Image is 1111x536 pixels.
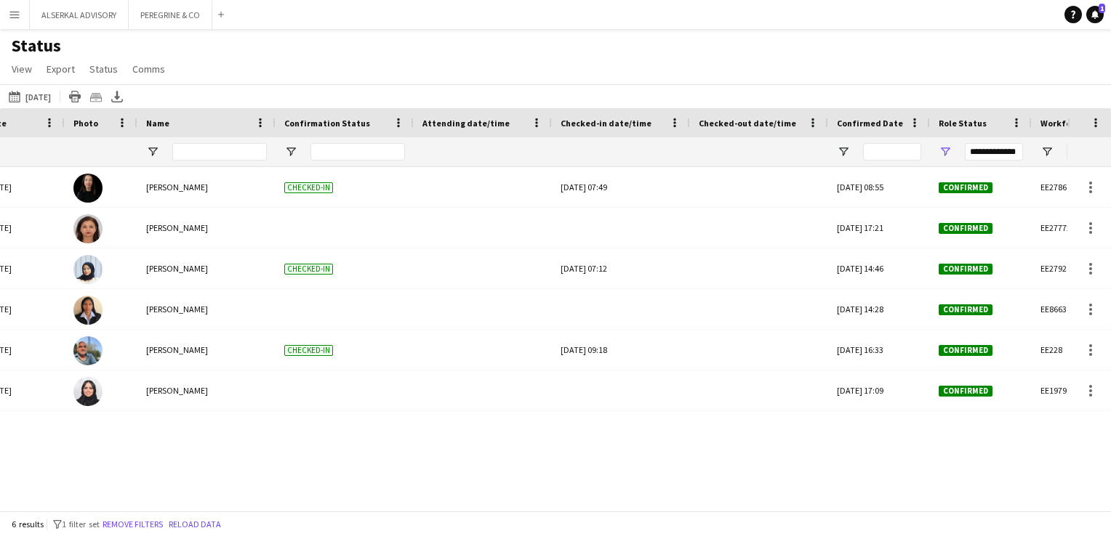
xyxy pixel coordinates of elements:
button: Reload data [166,516,224,532]
div: [DATE] 09:18 [561,330,681,370]
span: Checked-in [284,182,333,193]
span: 1 filter set [62,519,100,529]
span: Checked-in [284,345,333,356]
span: Confirmed [939,386,992,397]
div: [DATE] 17:09 [828,370,930,410]
button: Open Filter Menu [1040,145,1054,158]
app-action-btn: Export XLSX [108,88,126,105]
div: [DATE] 08:55 [828,167,930,207]
a: Export [41,60,81,78]
button: Open Filter Menu [837,145,850,158]
img: Ekram Balgosoon [73,377,103,406]
a: Comms [127,60,171,78]
a: Status [84,60,124,78]
span: View [12,62,32,76]
a: View [6,60,38,78]
span: Export [47,62,75,76]
span: Confirmed [939,182,992,193]
button: Open Filter Menu [284,145,297,158]
span: Attending date/time [422,118,510,129]
button: ALSERKAL ADVISORY [30,1,129,29]
span: Confirmed [939,223,992,234]
div: [DATE] 07:12 [561,248,681,288]
input: Confirmed Date Filter Input [863,143,921,161]
button: Open Filter Menu [146,145,159,158]
input: Confirmation Status Filter Input [310,143,405,161]
span: Role Status [939,118,987,129]
span: Confirmation Status [284,118,370,129]
div: [DATE] 14:46 [828,248,930,288]
span: Checked-in date/time [561,118,651,129]
span: Status [89,62,118,76]
img: Fatimah AbuSrair [73,255,103,284]
span: Confirmed [939,345,992,356]
span: 1 [1099,4,1105,13]
span: [PERSON_NAME] [146,182,208,192]
div: [DATE] 16:33 [828,330,930,370]
button: Open Filter Menu [939,145,952,158]
span: Confirmed [939,304,992,315]
img: Rita John [73,296,103,325]
span: Confirmed [939,264,992,275]
span: [PERSON_NAME] [146,263,208,274]
span: [PERSON_NAME] [146,222,208,233]
button: PEREGRINE & CO [129,1,212,29]
button: Remove filters [100,516,166,532]
img: Sangeeta Mirchandani [73,214,103,243]
a: 1 [1086,6,1104,23]
span: [PERSON_NAME] [146,344,208,355]
span: [PERSON_NAME] [146,304,208,314]
app-action-btn: Crew files as ZIP [87,88,105,105]
div: [DATE] 17:21 [828,208,930,248]
span: Comms [132,62,165,76]
div: [DATE] 07:49 [561,167,681,207]
img: Rishi Raj [73,336,103,365]
div: [DATE] 14:28 [828,289,930,329]
button: [DATE] [6,88,54,105]
app-action-btn: Print [66,88,84,105]
span: Confirmed Date [837,118,903,129]
img: Mariam Rohrle [73,174,103,203]
span: Checked-in [284,264,333,275]
span: Photo [73,118,98,129]
input: Name Filter Input [172,143,267,161]
span: Workforce ID [1040,118,1094,129]
span: Name [146,118,169,129]
span: [PERSON_NAME] [146,385,208,396]
span: Checked-out date/time [699,118,796,129]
